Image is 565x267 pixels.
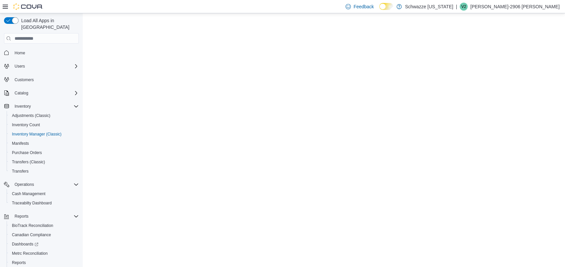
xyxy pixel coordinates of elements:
p: [PERSON_NAME]-2906 [PERSON_NAME] [470,3,560,11]
input: Dark Mode [379,3,393,10]
span: Canadian Compliance [9,231,79,239]
a: Manifests [9,139,31,147]
button: Operations [1,180,81,189]
span: Cash Management [9,190,79,198]
span: Purchase Orders [12,150,42,155]
a: Dashboards [9,240,41,248]
button: BioTrack Reconciliation [7,221,81,230]
button: Users [12,62,27,70]
span: Adjustments (Classic) [9,112,79,120]
div: Veronica-2906 Garcia [460,3,468,11]
button: Traceabilty Dashboard [7,198,81,208]
span: Load All Apps in [GEOGRAPHIC_DATA] [19,17,79,30]
button: Reports [12,212,31,220]
a: Purchase Orders [9,149,45,157]
button: Cash Management [7,189,81,198]
span: Traceabilty Dashboard [9,199,79,207]
a: Cash Management [9,190,48,198]
span: Catalog [15,90,28,96]
button: Adjustments (Classic) [7,111,81,120]
span: Transfers [12,169,28,174]
a: Adjustments (Classic) [9,112,53,120]
span: Inventory Manager (Classic) [9,130,79,138]
a: Inventory Manager (Classic) [9,130,64,138]
button: Metrc Reconciliation [7,249,81,258]
span: Reports [12,212,79,220]
button: Canadian Compliance [7,230,81,240]
span: Customers [15,77,34,82]
p: Schwazze [US_STATE] [405,3,453,11]
a: Dashboards [7,240,81,249]
a: Reports [9,259,28,267]
button: Inventory Manager (Classic) [7,130,81,139]
span: Customers [12,76,79,84]
span: Inventory [15,104,31,109]
span: Manifests [9,139,79,147]
span: Traceabilty Dashboard [12,200,52,206]
span: Metrc Reconciliation [12,251,48,256]
span: Inventory [12,102,79,110]
a: Canadian Compliance [9,231,54,239]
a: Customers [12,76,36,84]
span: Purchase Orders [9,149,79,157]
p: | [456,3,457,11]
span: Catalog [12,89,79,97]
span: V2 [461,3,466,11]
button: Transfers (Classic) [7,157,81,167]
span: Home [12,48,79,57]
span: Transfers (Classic) [9,158,79,166]
span: Metrc Reconciliation [9,249,79,257]
span: Inventory Count [9,121,79,129]
button: Customers [1,75,81,84]
a: Home [12,49,28,57]
span: Home [15,50,25,56]
span: Dashboards [12,241,38,247]
button: Inventory [12,102,33,110]
span: Transfers (Classic) [12,159,45,165]
span: Manifests [12,141,29,146]
button: Reports [1,212,81,221]
a: Transfers [9,167,31,175]
span: Feedback [353,3,374,10]
button: Transfers [7,167,81,176]
span: BioTrack Reconciliation [12,223,53,228]
button: Users [1,62,81,71]
span: Operations [12,181,79,188]
span: Users [12,62,79,70]
span: Dashboards [9,240,79,248]
button: Catalog [12,89,31,97]
span: Adjustments (Classic) [12,113,50,118]
span: Transfers [9,167,79,175]
button: Home [1,48,81,57]
span: BioTrack Reconciliation [9,222,79,230]
span: Reports [15,214,28,219]
button: Inventory Count [7,120,81,130]
span: Users [15,64,25,69]
button: Manifests [7,139,81,148]
span: Reports [9,259,79,267]
span: Reports [12,260,26,265]
button: Catalog [1,88,81,98]
span: Inventory Manager (Classic) [12,132,62,137]
a: Traceabilty Dashboard [9,199,54,207]
img: Cova [13,3,43,10]
span: Cash Management [12,191,45,196]
button: Inventory [1,102,81,111]
a: Inventory Count [9,121,43,129]
button: Purchase Orders [7,148,81,157]
span: Operations [15,182,34,187]
button: Operations [12,181,37,188]
a: Transfers (Classic) [9,158,48,166]
span: Canadian Compliance [12,232,51,238]
span: Inventory Count [12,122,40,128]
a: Metrc Reconciliation [9,249,50,257]
a: BioTrack Reconciliation [9,222,56,230]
